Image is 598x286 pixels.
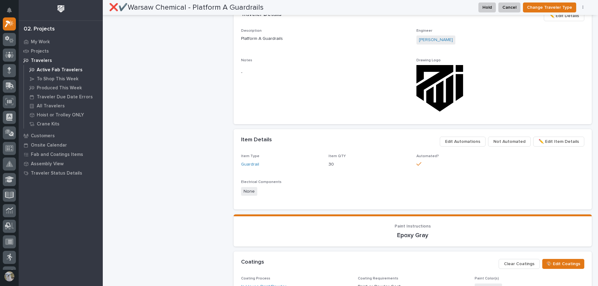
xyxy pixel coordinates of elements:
[19,150,103,159] a: Fab and Coatings Items
[37,94,93,100] p: Traveler Due Date Errors
[31,58,52,63] p: Travelers
[31,49,49,54] p: Projects
[241,187,257,196] span: None
[493,138,525,145] span: Not Automated
[445,138,480,145] span: Edit Automations
[37,85,82,91] p: Produced This Week
[419,37,453,43] a: [PERSON_NAME]
[358,277,398,280] span: Coating Requirements
[241,232,585,239] p: Epoxy Gray
[24,110,103,119] a: Hoist or Trolley ONLY
[37,112,84,118] p: Hoist or Trolley ONLY
[37,121,59,127] p: Crane Kits
[329,154,346,158] span: Item QTY
[499,259,540,269] button: Clear Coatings
[31,161,64,167] p: Assembly View
[539,138,579,145] span: ✏️ Edit Item Details
[55,3,67,15] img: Workspace Logo
[241,35,409,42] p: Platform A Guardrails
[3,270,16,283] button: users-avatar
[19,131,103,140] a: Customers
[24,120,103,128] a: Crane Kits
[502,4,516,11] span: Cancel
[241,161,259,168] a: Guardrail
[527,4,572,11] span: Change Traveler Type
[8,7,16,17] div: Notifications
[19,168,103,178] a: Traveler Status Details
[37,67,83,73] p: Active Fab Travelers
[546,260,580,268] span: 🎨 Edit Coatings
[241,137,272,143] h2: Item Details
[241,29,262,33] span: Description
[24,92,103,101] a: Traveler Due Date Errors
[241,259,264,266] h2: Coatings
[523,2,576,12] button: Change Traveler Type
[241,69,409,76] p: -
[329,161,409,168] p: 30
[544,11,584,21] button: ✏️ Edit Details
[395,224,431,228] span: Paint Instructions
[19,37,103,46] a: My Work
[478,2,496,12] button: Hold
[241,59,252,62] span: Notes
[533,137,584,147] button: ✏️ Edit Item Details
[37,76,78,82] p: To Shop This Week
[24,26,55,33] div: 02. Projects
[19,140,103,150] a: Onsite Calendar
[542,259,584,269] button: 🎨 Edit Coatings
[498,2,520,12] button: Cancel
[19,56,103,65] a: Travelers
[416,65,463,112] img: Y_KdTNuK6A-Q_-hb-qZRogEbxCnJs2FP0WujY31eNSU
[31,171,82,176] p: Traveler Status Details
[416,59,441,62] span: Drawing Logo
[241,180,282,184] span: Electrical Components
[24,101,103,110] a: All Travelers
[19,46,103,56] a: Projects
[3,4,16,17] button: Notifications
[24,65,103,74] a: Active Fab Travelers
[24,74,103,83] a: To Shop This Week
[31,133,55,139] p: Customers
[488,137,531,147] button: Not Automated
[109,3,263,12] h2: ❌✔️Warsaw Chemical - Platform A Guardrails
[241,277,270,280] span: Coating Process
[19,159,103,168] a: Assembly View
[37,103,65,109] p: All Travelers
[31,39,50,45] p: My Work
[241,154,259,158] span: Item Type
[416,154,439,158] span: Automated?
[24,83,103,92] a: Produced This Week
[482,4,492,11] span: Hold
[31,152,83,157] p: Fab and Coatings Items
[504,260,534,268] span: Clear Coatings
[475,277,499,280] span: Paint Color(s)
[416,29,432,33] span: Engineer
[31,143,67,148] p: Onsite Calendar
[440,137,486,147] button: Edit Automations
[549,12,579,20] span: ✏️ Edit Details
